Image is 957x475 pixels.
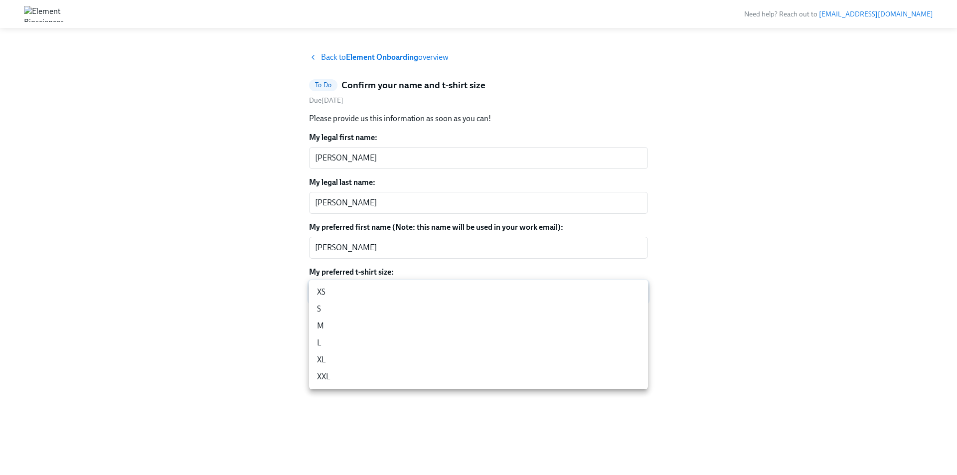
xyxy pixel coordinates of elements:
[309,284,648,301] li: XS
[309,351,648,368] li: XL
[309,301,648,317] li: S
[309,368,648,385] li: XXL
[309,317,648,334] li: M
[309,334,648,351] li: L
